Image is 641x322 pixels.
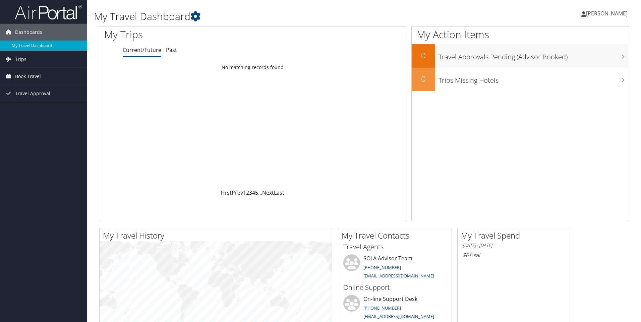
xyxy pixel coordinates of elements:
span: Travel Approval [15,85,50,102]
a: 1 [243,189,246,196]
a: Prev [232,189,243,196]
h2: My Travel Contacts [342,230,452,241]
li: SOLA Advisor Team [340,254,450,282]
a: 5 [255,189,258,196]
span: Trips [15,51,26,68]
a: Last [274,189,284,196]
a: [EMAIL_ADDRESS][DOMAIN_NAME] [363,273,434,279]
a: [EMAIL_ADDRESS][DOMAIN_NAME] [363,313,434,319]
a: Next [262,189,274,196]
h2: 0 [412,50,435,61]
h3: Trips Missing Hotels [439,72,629,85]
a: [PERSON_NAME] [581,3,634,23]
a: 0Trips Missing Hotels [412,68,629,91]
h6: Total [463,251,566,259]
h3: Online Support [343,283,447,292]
span: Book Travel [15,68,41,85]
a: 3 [249,189,252,196]
a: Current/Future [123,46,161,54]
td: No matching records found [99,61,406,73]
h2: My Travel History [103,230,332,241]
span: $0 [463,251,469,259]
h1: My Action Items [412,27,629,42]
a: [PHONE_NUMBER] [363,305,401,311]
h2: My Travel Spend [461,230,571,241]
span: [PERSON_NAME] [586,10,628,17]
h1: My Trips [104,27,273,42]
h2: 0 [412,73,435,84]
a: [PHONE_NUMBER] [363,264,401,270]
h1: My Travel Dashboard [94,9,454,23]
a: First [221,189,232,196]
h3: Travel Approvals Pending (Advisor Booked) [439,49,629,62]
span: Dashboards [15,24,42,41]
a: 0Travel Approvals Pending (Advisor Booked) [412,44,629,68]
h6: [DATE] - [DATE] [463,242,566,249]
a: Past [166,46,177,54]
span: … [258,189,262,196]
img: airportal-logo.png [15,4,82,20]
a: 4 [252,189,255,196]
h3: Travel Agents [343,242,447,252]
a: 2 [246,189,249,196]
